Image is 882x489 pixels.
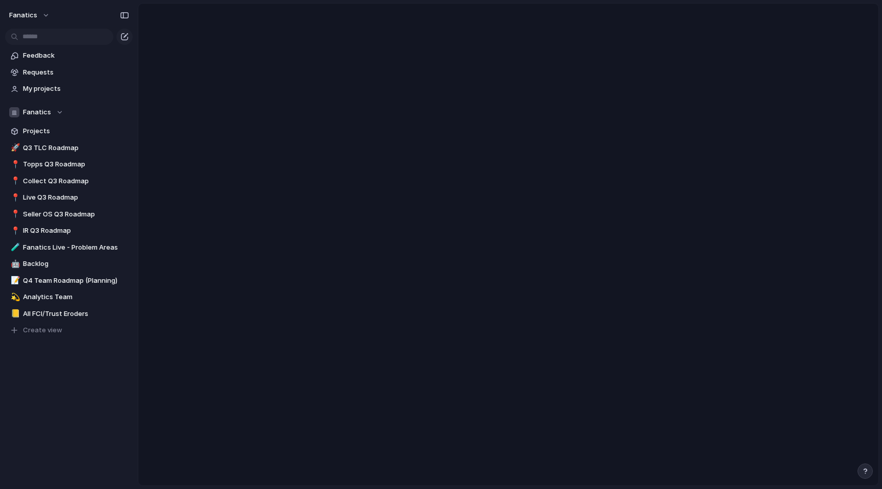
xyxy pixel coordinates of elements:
[5,190,133,205] a: 📍Live Q3 Roadmap
[23,84,129,94] span: My projects
[9,292,19,302] button: 💫
[11,258,18,270] div: 🤖
[9,209,19,219] button: 📍
[11,192,18,204] div: 📍
[11,308,18,320] div: 📒
[5,289,133,305] a: 💫Analytics Team
[23,209,129,219] span: Seller OS Q3 Roadmap
[5,223,133,238] a: 📍IR Q3 Roadmap
[11,159,18,170] div: 📍
[5,124,133,139] a: Projects
[5,65,133,80] a: Requests
[23,143,129,153] span: Q3 TLC Roadmap
[11,275,18,286] div: 📝
[11,291,18,303] div: 💫
[9,276,19,286] button: 📝
[9,159,19,169] button: 📍
[9,259,19,269] button: 🤖
[9,309,19,319] button: 📒
[11,208,18,220] div: 📍
[11,241,18,253] div: 🧪
[23,276,129,286] span: Q4 Team Roadmap (Planning)
[23,309,129,319] span: All FCI/Trust Eroders
[23,259,129,269] span: Backlog
[23,159,129,169] span: Topps Q3 Roadmap
[23,107,51,117] span: Fanatics
[23,126,129,136] span: Projects
[5,157,133,172] a: 📍Topps Q3 Roadmap
[5,306,133,322] a: 📒All FCI/Trust Eroders
[9,176,19,186] button: 📍
[5,323,133,338] button: Create view
[9,143,19,153] button: 🚀
[23,292,129,302] span: Analytics Team
[9,192,19,203] button: 📍
[9,242,19,253] button: 🧪
[5,48,133,63] a: Feedback
[11,142,18,154] div: 🚀
[5,105,133,120] button: Fanatics
[23,242,129,253] span: Fanatics Live - Problem Areas
[23,176,129,186] span: Collect Q3 Roadmap
[5,140,133,156] a: 🚀Q3 TLC Roadmap
[9,10,37,20] span: fanatics
[9,226,19,236] button: 📍
[23,51,129,61] span: Feedback
[11,225,18,237] div: 📍
[23,67,129,78] span: Requests
[5,7,55,23] button: fanatics
[5,273,133,288] a: 📝Q4 Team Roadmap (Planning)
[23,325,62,335] span: Create view
[5,207,133,222] a: 📍Seller OS Q3 Roadmap
[5,81,133,96] a: My projects
[23,226,129,236] span: IR Q3 Roadmap
[5,240,133,255] a: 🧪Fanatics Live - Problem Areas
[11,175,18,187] div: 📍
[23,192,129,203] span: Live Q3 Roadmap
[5,174,133,189] a: 📍Collect Q3 Roadmap
[5,256,133,272] a: 🤖Backlog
